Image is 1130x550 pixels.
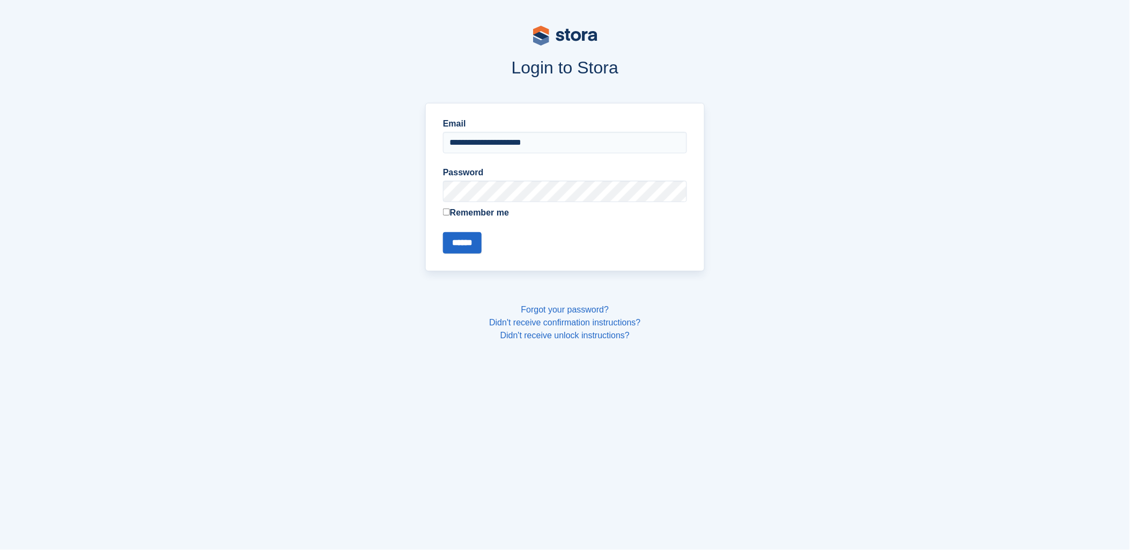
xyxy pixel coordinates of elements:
a: Didn't receive confirmation instructions? [489,318,640,327]
a: Didn't receive unlock instructions? [500,331,630,340]
a: Forgot your password? [521,305,609,314]
img: stora-logo-53a41332b3708ae10de48c4981b4e9114cc0af31d8433b30ea865607fb682f29.svg [533,26,597,46]
input: Remember me [443,209,450,215]
h1: Login to Stora [221,58,910,77]
label: Remember me [443,206,687,219]
label: Email [443,117,687,130]
label: Password [443,166,687,179]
